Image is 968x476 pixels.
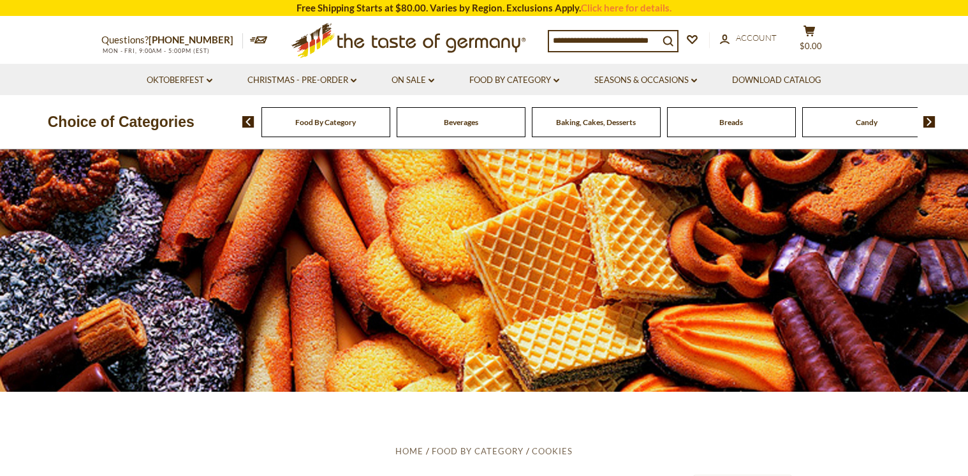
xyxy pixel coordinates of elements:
a: Download Catalog [732,73,821,87]
a: Account [720,31,777,45]
a: [PHONE_NUMBER] [149,34,233,45]
span: Account [736,33,777,43]
a: Oktoberfest [147,73,212,87]
a: Christmas - PRE-ORDER [247,73,356,87]
img: previous arrow [242,116,254,128]
a: Food By Category [432,446,524,456]
a: Breads [719,117,743,127]
img: next arrow [923,116,935,128]
button: $0.00 [790,25,828,57]
p: Questions? [101,32,243,48]
span: $0.00 [800,41,822,51]
a: Food By Category [469,73,559,87]
a: On Sale [392,73,434,87]
a: Candy [856,117,877,127]
a: Beverages [444,117,478,127]
a: Baking, Cakes, Desserts [556,117,636,127]
a: Click here for details. [581,2,671,13]
a: Home [395,446,423,456]
a: Cookies [532,446,573,456]
a: Food By Category [295,117,356,127]
a: Seasons & Occasions [594,73,697,87]
span: MON - FRI, 9:00AM - 5:00PM (EST) [101,47,210,54]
